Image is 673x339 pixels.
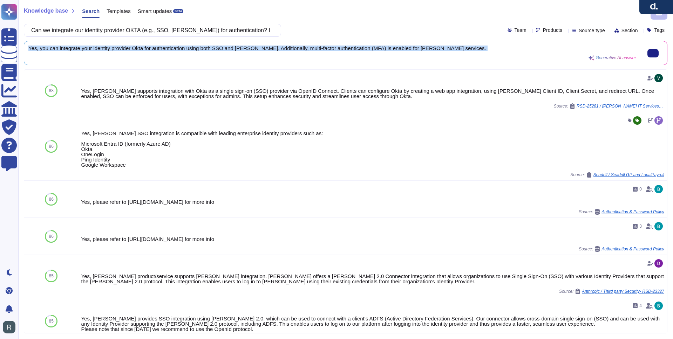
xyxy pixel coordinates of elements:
[1,319,20,335] button: user
[81,236,664,242] div: Yes, please refer to [URL][DOMAIN_NAME] for more info
[49,144,54,148] span: 86
[593,173,664,177] span: Seadrill / Seadrill GP and LocalPayroll
[559,289,664,294] span: Source:
[654,222,663,230] img: user
[24,8,68,14] span: Knowledge base
[579,28,605,33] span: Source type
[654,259,663,268] img: user
[49,234,54,238] span: 86
[81,316,664,332] div: Yes, [PERSON_NAME] provides SSO integration using [PERSON_NAME] 2.0, which can be used to connect...
[582,289,664,293] span: Anthropic / Third party Security- RSD-23327
[621,28,638,33] span: Section
[81,199,664,205] div: Yes, please refer to [URL][DOMAIN_NAME] for more info
[81,274,664,284] div: Yes, [PERSON_NAME] product/service supports [PERSON_NAME] integration. [PERSON_NAME] offers a [PE...
[138,8,172,14] span: Smart updates
[28,24,274,36] input: Search a question or template...
[554,103,664,109] span: Source:
[515,28,526,33] span: Team
[49,274,54,278] span: 85
[82,8,100,14] span: Search
[81,88,664,99] div: Yes, [PERSON_NAME] supports integration with Okta as a single sign-on (SSO) provider via OpenID C...
[173,9,183,13] div: BETA
[601,247,664,251] span: Authentication & Password Policy
[654,74,663,82] img: user
[577,104,664,108] span: RSD-25281 / [PERSON_NAME] IT Services Kognitiv New Vendor Questionnaire (1)
[654,185,663,193] img: user
[639,224,642,228] span: 3
[639,187,642,191] span: 0
[3,321,15,333] img: user
[107,8,130,14] span: Templates
[28,46,636,51] span: Yes, you can integrate your identity provider Okta for authentication using both SSO and [PERSON_...
[579,209,664,215] span: Source:
[49,197,54,201] span: 86
[654,28,665,33] span: Tags
[601,210,664,214] span: Authentication & Password Policy
[81,131,664,167] div: Yes, [PERSON_NAME] SSO integration is compatible with leading enterprise identity providers such ...
[654,302,663,310] img: user
[543,28,562,33] span: Products
[49,89,54,93] span: 88
[639,304,642,308] span: 4
[570,172,664,178] span: Source:
[579,246,664,252] span: Source:
[49,319,54,323] span: 85
[596,56,636,60] span: Generative AI answer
